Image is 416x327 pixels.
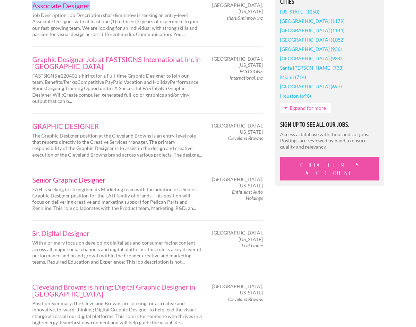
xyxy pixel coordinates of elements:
h5: Sign Up to See All Our Jobs. [280,122,379,128]
a: Associate Designer [32,2,202,9]
button: Create My Account [280,157,379,180]
a: Sr. Digital Designer [32,230,202,237]
p: With a primary focus on developing digital ads and consumer facing content across all major socia... [32,240,202,265]
em: Leaf Home [242,242,263,248]
a: Houston (696) [280,91,311,100]
em: Enthusiast Auto Holdings [232,189,263,201]
span: [GEOGRAPHIC_DATA], [US_STATE] [212,56,263,68]
a: [US_STATE] (1250) [280,7,319,16]
a: GRAPHIC DESIGNER [32,123,202,130]
a: Miami (714) [280,72,306,82]
span: [GEOGRAPHIC_DATA], [US_STATE] [212,283,263,296]
p: Position Summary:The Cleveland Browns are looking for a creative and innovative, forward-thinking... [32,300,202,326]
a: [GEOGRAPHIC_DATA] (1144) [280,26,345,35]
a: [GEOGRAPHIC_DATA] (697) [280,82,342,91]
span: [GEOGRAPHIC_DATA], [US_STATE] [212,230,263,242]
span: [GEOGRAPHIC_DATA], [US_STATE] [212,176,263,189]
a: Santa [PERSON_NAME] (733) [280,63,344,72]
em: Cleveland Browns [228,296,263,302]
em: shark&minnow inc [227,15,263,21]
span: [GEOGRAPHIC_DATA], [US_STATE] [212,123,263,135]
a: [GEOGRAPHIC_DATA] (1082) [280,35,345,44]
a: Cleveland Browns is hiring: Digital Graphic Designer in [GEOGRAPHIC_DATA] [32,283,202,297]
p: EAH is seeking to strengthen its Marketing team with the addition of a Senior Graphic Designer po... [32,186,202,212]
p: Job Description Job Description shark&minnow is seeking an entry-level Associate Designer with at... [32,12,202,37]
em: FASTSIGNS International. Inc [229,68,263,80]
a: [GEOGRAPHIC_DATA] (1179) [280,16,345,26]
p: FASTSIGNS #220401is hiring for a Full-time Graphic Designer to join our team!Benefits/Perks:Compe... [32,73,202,104]
em: Cleveland Browns [228,135,263,141]
a: Graphic Designer Job at FASTSIGNS International. Inc in [GEOGRAPHIC_DATA] [32,56,202,70]
a: [GEOGRAPHIC_DATA] (934) [280,54,342,63]
p: The Graphic Designer position at the Cleveland Browns is an entry-level role that reports directl... [32,133,202,158]
a: Senior Graphic Designer [32,176,202,183]
a: [GEOGRAPHIC_DATA] (936) [280,44,342,54]
a: Expand for more [280,103,331,113]
span: [GEOGRAPHIC_DATA], [US_STATE] [212,2,263,15]
p: Access a database with thousands of jobs. Postings are reviewed by hand to ensure quality and rel... [280,131,379,150]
